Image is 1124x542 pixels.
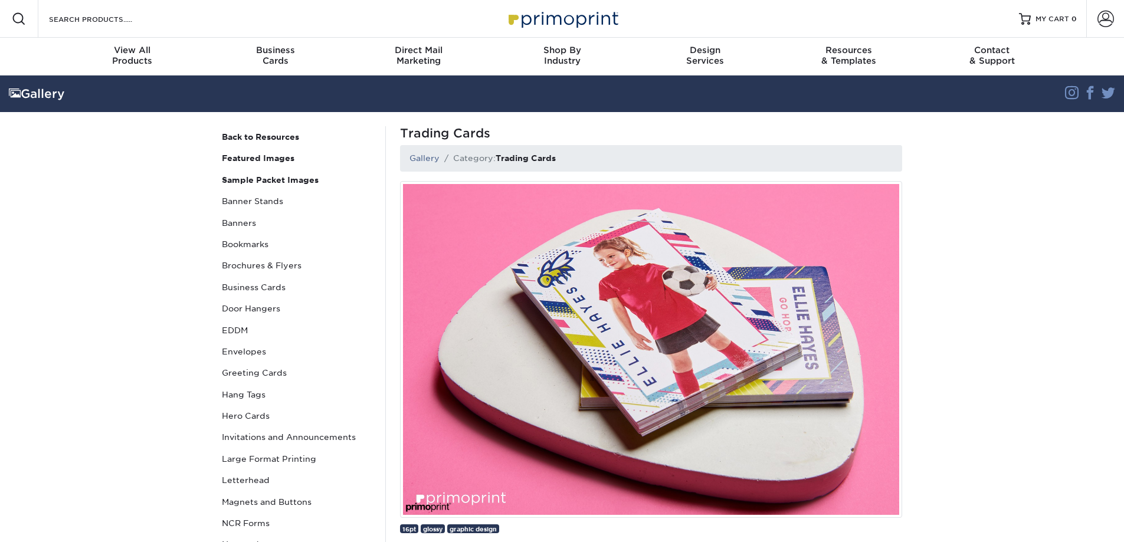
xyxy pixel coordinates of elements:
a: Door Hangers [217,298,376,319]
a: Direct MailMarketing [347,38,490,75]
a: Envelopes [217,341,376,362]
span: Contact [920,45,1064,55]
span: View All [61,45,204,55]
strong: Sample Packet Images [222,175,319,185]
span: Shop By [490,45,634,55]
span: 16pt [402,525,416,533]
a: Resources& Templates [777,38,920,75]
img: Primoprint [503,6,621,31]
a: EDDM [217,320,376,341]
a: Business Cards [217,277,376,298]
input: SEARCH PRODUCTS..... [48,12,163,26]
a: Back to Resources [217,126,376,147]
img: 16pt trading card. Athlete, team, event hand out, team building [400,181,902,518]
a: Sample Packet Images [217,169,376,190]
span: 0 [1071,15,1077,23]
a: graphic design [447,524,499,533]
a: Featured Images [217,147,376,169]
a: Invitations and Announcements [217,426,376,448]
a: Contact& Support [920,38,1064,75]
span: glossy [423,525,443,533]
div: & Templates [777,45,920,66]
a: Bookmarks [217,234,376,255]
h1: Trading Cards [400,126,902,140]
a: glossy [421,524,445,533]
div: Marketing [347,45,490,66]
a: Shop ByIndustry [490,38,634,75]
span: Business [204,45,347,55]
a: DesignServices [634,38,777,75]
div: Products [61,45,204,66]
div: & Support [920,45,1064,66]
a: Greeting Cards [217,362,376,383]
a: Magnets and Buttons [217,491,376,513]
a: 16pt [400,524,418,533]
a: BusinessCards [204,38,347,75]
span: Direct Mail [347,45,490,55]
a: Banners [217,212,376,234]
div: Cards [204,45,347,66]
span: Design [634,45,777,55]
a: Large Format Printing [217,448,376,469]
li: Category: [440,152,556,164]
a: Brochures & Flyers [217,255,376,276]
a: View AllProducts [61,38,204,75]
div: Industry [490,45,634,66]
div: Services [634,45,777,66]
a: NCR Forms [217,513,376,534]
span: Resources [777,45,920,55]
span: MY CART [1035,14,1069,24]
a: Banner Stands [217,190,376,212]
a: Hero Cards [217,405,376,426]
strong: Featured Images [222,153,294,163]
a: Gallery [409,153,440,163]
strong: Trading Cards [496,153,556,163]
span: graphic design [450,525,497,533]
a: Hang Tags [217,384,376,405]
a: Letterhead [217,469,376,491]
